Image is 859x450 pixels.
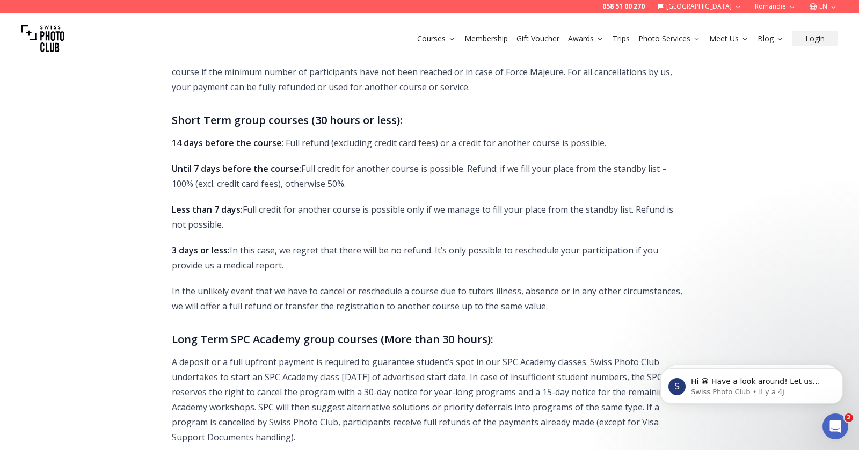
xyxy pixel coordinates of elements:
[512,31,564,46] button: Gift Voucher
[709,33,749,44] a: Meet Us
[460,31,512,46] button: Membership
[172,161,687,191] p: Full credit for another course is possible. Refund: if we fill your place from the standby list –...
[568,33,604,44] a: Awards
[638,33,701,44] a: Photo Services
[564,31,608,46] button: Awards
[634,31,705,46] button: Photo Services
[172,202,687,232] p: Full credit for another course is possible only if we manage to fill your place from the standby ...
[413,31,460,46] button: Courses
[608,31,634,46] button: Trips
[464,33,508,44] a: Membership
[845,413,853,422] span: 2
[21,17,64,60] img: Swiss photo club
[822,413,848,439] iframe: Intercom live chat
[172,112,687,129] h3: Short Term group courses (30 hours or less):
[644,346,859,421] iframe: Intercom notifications message
[172,163,301,175] strong: Until 7 days before the course:
[705,31,753,46] button: Meet Us
[417,33,456,44] a: Courses
[172,137,282,149] strong: 14 days before the course
[753,31,788,46] button: Blog
[172,331,687,348] h3: Long Term SPC Academy group courses (More than 30 hours):
[792,31,838,46] button: Login
[602,2,645,11] a: 058 51 00 270
[172,49,687,95] p: For organizational reasons, we reserve the right to postpone, change the location or reduce the n...
[172,244,230,256] strong: 3 days or less:
[172,284,687,314] p: In the unlikely event that we have to cancel or reschedule a course due to tutors illness, absenc...
[516,33,559,44] a: Gift Voucher
[172,354,687,445] p: A deposit or a full upfront payment is required to guarantee student’s spot in our SPC Academy cl...
[172,135,687,150] p: : Full refund (excluding credit card fees) or a credit for another course is possible.
[758,33,784,44] a: Blog
[613,33,630,44] a: Trips
[172,243,687,273] p: In this case, we regret that there will be no refund. It’s only possible to reschedule your parti...
[172,204,243,215] strong: Less than 7 days:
